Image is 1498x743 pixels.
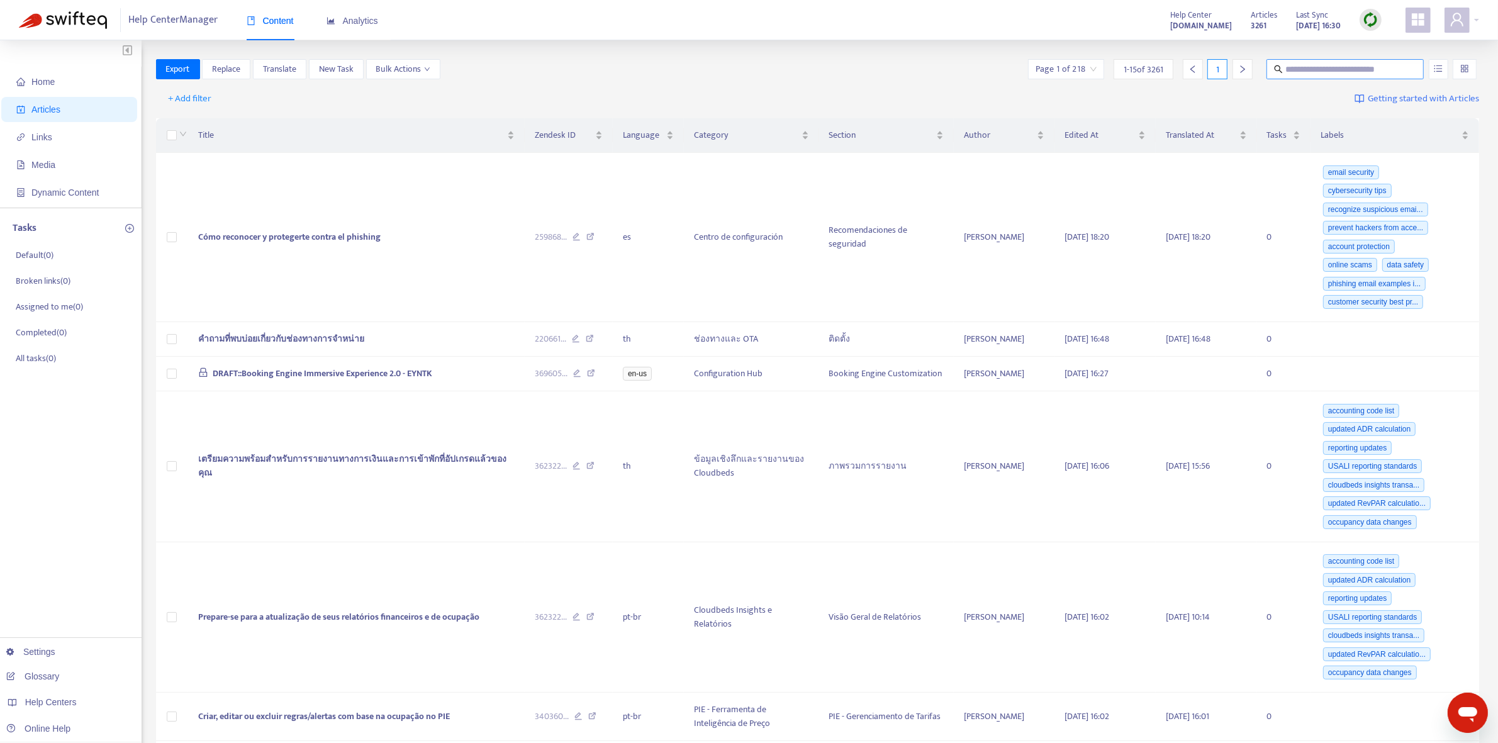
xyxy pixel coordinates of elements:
span: account protection [1323,240,1395,254]
span: occupancy data changes [1323,515,1417,529]
img: image-link [1355,94,1365,104]
span: Edited At [1065,128,1136,142]
span: Author [964,128,1035,142]
td: [PERSON_NAME] [954,153,1055,322]
td: ติดตั้ง [819,322,954,357]
span: คำถามที่พบบ่อยเกี่ยวกับช่องทางการจำหน่าย [198,332,364,346]
p: Default ( 0 ) [16,249,53,262]
iframe: Botón para iniciar la ventana de mensajería [1448,693,1488,733]
span: DRAFT::Booking Engine Immersive Experience 2.0 - EYNTK [213,366,432,381]
span: updated ADR calculation [1323,422,1416,436]
span: [DATE] 18:20 [1065,230,1109,244]
span: down [424,66,430,72]
span: [DATE] 16:02 [1065,610,1109,624]
td: Recomendaciones de seguridad [819,153,954,322]
span: [DATE] 16:01 [1166,709,1209,723]
img: sync.dc5367851b00ba804db3.png [1363,12,1378,28]
span: Dynamic Content [31,187,99,198]
span: book [247,16,255,25]
span: email security [1323,165,1379,179]
span: [DATE] 16:02 [1065,709,1109,723]
span: เตรียมความพร้อมสําหรับการรายงานทางการเงินและการเข้าพักที่อัปเกรดแล้วของคุณ [198,452,506,480]
span: reporting updates [1323,441,1392,455]
span: USALI reporting standards [1323,459,1422,473]
a: [DOMAIN_NAME] [1170,18,1232,33]
span: en-us [623,367,652,381]
a: Getting started with Articles [1355,89,1479,109]
span: prevent hackers from acce... [1323,221,1428,235]
img: Swifteq [19,11,107,29]
td: ช่องทางและ OTA [684,322,819,357]
span: 369605 ... [535,367,567,381]
span: left [1188,65,1197,74]
span: 1 - 15 of 3261 [1124,63,1163,76]
button: New Task [309,59,364,79]
span: Labels [1321,128,1459,142]
span: 362322 ... [535,459,567,473]
span: Last Sync [1296,8,1328,22]
td: [PERSON_NAME] [954,357,1055,391]
span: cloudbeds insights transa... [1323,628,1424,642]
span: cybersecurity tips [1323,184,1392,198]
span: updated ADR calculation [1323,573,1416,587]
th: Language [613,118,685,153]
span: [DATE] 15:56 [1166,459,1210,473]
button: Bulk Actionsdown [366,59,440,79]
span: updated RevPAR calculatio... [1323,647,1431,661]
strong: [DATE] 16:30 [1296,19,1341,33]
td: 0 [1257,153,1311,322]
span: Replace [212,62,240,76]
th: Labels [1311,118,1479,153]
span: Tasks [1267,128,1291,142]
span: Articles [1251,8,1277,22]
strong: 3261 [1251,19,1266,33]
span: down [179,130,187,138]
span: [DATE] 16:48 [1065,332,1109,346]
span: 259868 ... [535,230,567,244]
span: 220661 ... [535,332,566,346]
span: account-book [16,105,25,114]
th: Translated At [1156,118,1257,153]
span: [DATE] 10:14 [1166,610,1210,624]
span: user [1450,12,1465,27]
th: Tasks [1257,118,1311,153]
a: Glossary [6,671,59,681]
span: occupancy data changes [1323,666,1417,679]
td: ภาพรวมการรายงาน [819,391,954,542]
p: Broken links ( 0 ) [16,274,70,288]
td: 0 [1257,693,1311,741]
span: area-chart [327,16,335,25]
span: recognize suspicious emai... [1323,203,1428,216]
span: Language [623,128,664,142]
span: updated RevPAR calculatio... [1323,496,1431,510]
td: 0 [1257,322,1311,357]
span: Category [694,128,798,142]
span: customer security best pr... [1323,295,1423,309]
td: Centro de configuración [684,153,819,322]
span: Section [829,128,934,142]
td: th [613,391,685,542]
span: search [1274,65,1283,74]
span: Prepare-se para a atualização de seus relatórios financeiros e de ocupação [198,610,479,624]
span: appstore [1411,12,1426,27]
span: Translated At [1166,128,1237,142]
span: USALI reporting standards [1323,610,1422,624]
td: 0 [1257,357,1311,391]
span: right [1238,65,1247,74]
th: Title [188,118,525,153]
a: Settings [6,647,55,657]
span: Translate [263,62,296,76]
th: Section [819,118,954,153]
td: Cloudbeds Insights e Relatórios [684,542,819,693]
span: plus-circle [125,224,134,233]
span: file-image [16,160,25,169]
span: Help Centers [25,697,77,707]
span: Media [31,160,55,170]
span: accounting code list [1323,404,1399,418]
span: reporting updates [1323,591,1392,605]
button: Export [156,59,200,79]
span: online scams [1323,258,1377,272]
span: Criar, editar ou excluir regras/alertas com base na ocupação no PIE [198,709,450,723]
th: Author [954,118,1055,153]
span: New Task [319,62,354,76]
